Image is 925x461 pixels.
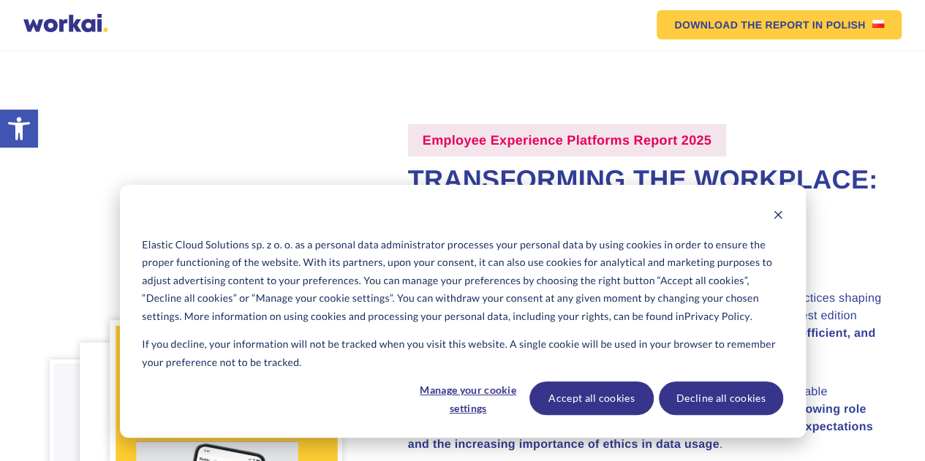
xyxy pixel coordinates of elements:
strong: growing role of AI and the advancement of EXP platforms to changing employee expectations and the... [408,403,873,451]
button: Decline all cookies [659,381,783,415]
span: Last name [219,60,275,75]
input: Your last name [219,77,433,107]
button: Dismiss cookie banner [773,207,783,226]
label: Employee Experience Platforms Report 2025 [408,124,726,156]
div: Cookie banner [120,185,806,438]
button: Manage your cookie settings [412,381,524,415]
input: email messages* [4,211,13,221]
img: Polish flag [872,20,884,28]
button: Accept all cookies [529,381,654,415]
a: Privacy Policy [684,308,750,326]
p: If you decline, your information will not be tracked when you visit this website. A single cookie... [142,335,782,371]
h2: Transforming the Workplace: Exployee Experience Platforms [408,162,883,269]
em: DOWNLOAD THE REPORT [674,20,809,30]
a: Privacy Policy [29,148,81,159]
p: Elastic Cloud Solutions sp. z o. o. as a personal data administrator processes your personal data... [142,236,782,326]
a: DOWNLOAD THE REPORTIN POLISHPolish flag [657,10,902,39]
p: email messages [18,210,83,221]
